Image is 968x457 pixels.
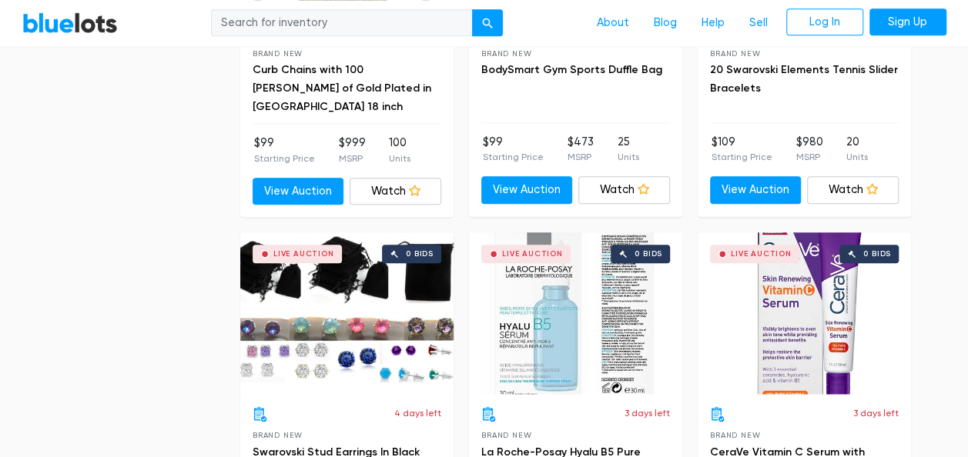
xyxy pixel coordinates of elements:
[846,134,868,165] li: 20
[502,250,563,258] div: Live Auction
[568,150,594,164] p: MSRP
[737,8,780,38] a: Sell
[807,176,899,204] a: Watch
[698,232,911,394] a: Live Auction 0 bids
[710,63,898,95] a: 20 Swarovski Elements Tennis Slider Bracelets
[481,431,531,439] span: Brand New
[710,49,760,58] span: Brand New
[578,176,670,204] a: Watch
[786,8,863,36] a: Log In
[338,135,365,165] li: $999
[689,8,737,38] a: Help
[211,9,473,37] input: Search for inventory
[641,8,689,38] a: Blog
[846,150,868,164] p: Units
[254,135,315,165] li: $99
[240,232,454,394] a: Live Auction 0 bids
[483,150,544,164] p: Starting Price
[869,8,946,36] a: Sign Up
[253,178,344,205] a: View Auction
[712,150,772,164] p: Starting Price
[635,250,662,258] div: 0 bids
[253,431,303,439] span: Brand New
[625,406,670,420] p: 3 days left
[338,152,365,165] p: MSRP
[389,135,410,165] li: 100
[796,134,822,165] li: $980
[22,12,118,34] a: BlueLots
[710,431,760,439] span: Brand New
[710,176,802,204] a: View Auction
[389,152,410,165] p: Units
[568,134,594,165] li: $473
[481,49,531,58] span: Brand New
[253,49,303,58] span: Brand New
[731,250,792,258] div: Live Auction
[481,63,662,76] a: BodySmart Gym Sports Duffle Bag
[853,406,899,420] p: 3 days left
[406,250,434,258] div: 0 bids
[618,134,639,165] li: 25
[483,134,544,165] li: $99
[796,150,822,164] p: MSRP
[350,178,441,205] a: Watch
[394,406,441,420] p: 4 days left
[253,63,431,113] a: Curb Chains with 100 [PERSON_NAME] of Gold Plated in [GEOGRAPHIC_DATA] 18 inch
[469,232,682,394] a: Live Auction 0 bids
[273,250,334,258] div: Live Auction
[254,152,315,165] p: Starting Price
[618,150,639,164] p: Units
[584,8,641,38] a: About
[481,176,573,204] a: View Auction
[712,134,772,165] li: $109
[863,250,891,258] div: 0 bids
